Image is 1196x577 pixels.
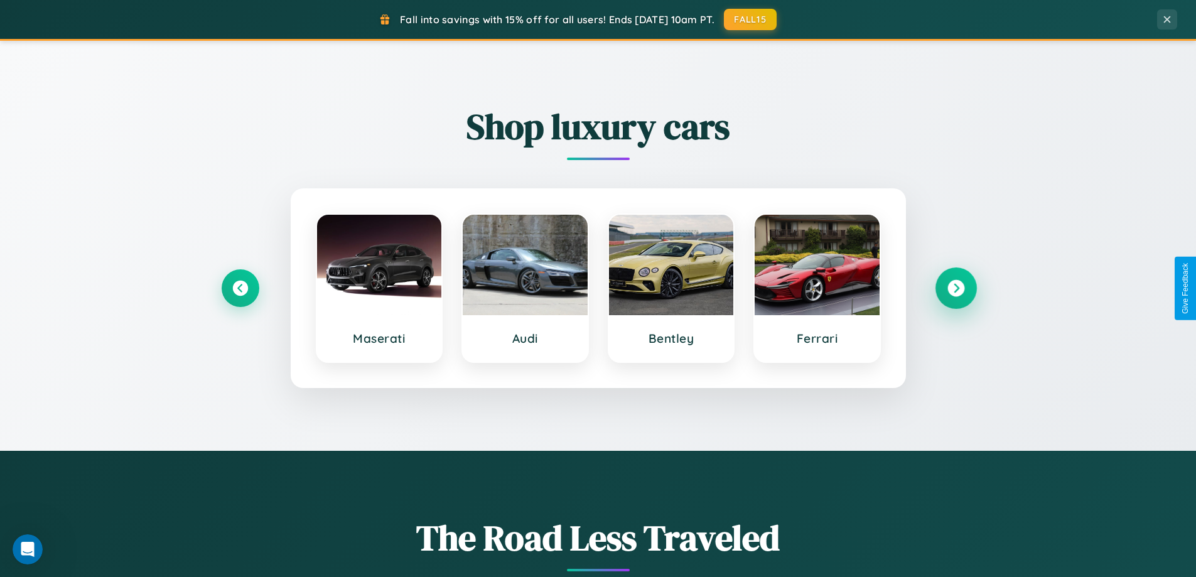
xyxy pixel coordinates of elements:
button: FALL15 [724,9,777,30]
h2: Shop luxury cars [222,102,975,151]
span: Fall into savings with 15% off for all users! Ends [DATE] 10am PT. [400,13,714,26]
h3: Bentley [622,331,721,346]
iframe: Intercom live chat [13,534,43,564]
h3: Ferrari [767,331,867,346]
h3: Audi [475,331,575,346]
h1: The Road Less Traveled [222,514,975,562]
h3: Maserati [330,331,429,346]
div: Give Feedback [1181,263,1190,314]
